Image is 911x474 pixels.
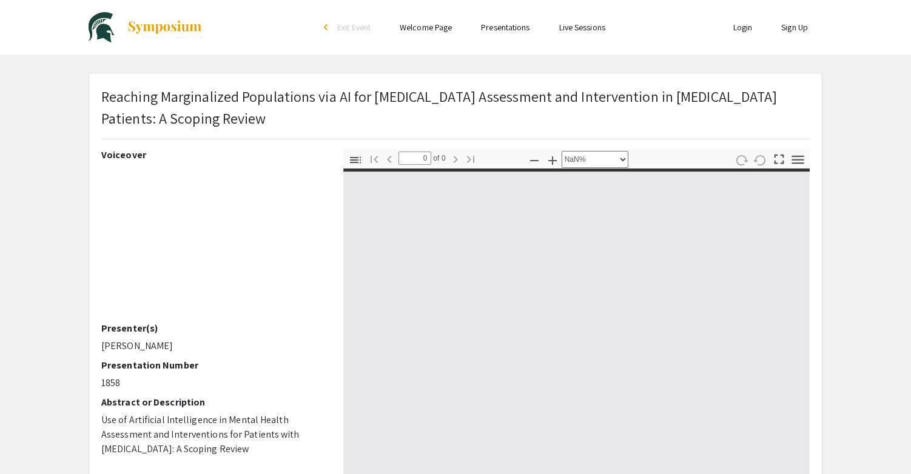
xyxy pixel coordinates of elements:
[781,22,808,33] a: Sign Up
[398,152,431,165] input: Page
[101,396,325,408] h2: Abstract or Description
[345,151,366,169] button: Toggle Sidebar
[769,149,790,167] button: Switch to Presentation Mode
[324,24,331,31] div: arrow_back_ios
[400,22,452,33] a: Welcome Page
[788,151,808,169] button: Tools
[101,322,325,334] h2: Presenter(s)
[89,12,115,42] img: University Undergraduate Research & Arts Forum 2025
[445,150,466,167] button: Next Page
[89,12,203,42] a: University Undergraduate Research & Arts Forum 2025
[431,152,446,165] span: of 0
[101,413,325,456] p: Use of Artificial Intelligence in Mental Health Assessment and Interventions for Patients with [M...
[101,165,325,322] iframe: Reaching Marginalized Populations via AI
[750,151,771,169] button: Rotate Counterclockwise
[364,150,385,167] button: Go to First Page
[337,22,371,33] span: Exit Event
[9,419,52,465] iframe: Chat
[733,22,753,33] a: Login
[559,22,605,33] a: Live Sessions
[379,150,400,167] button: Previous Page
[101,149,325,161] h2: Voiceover
[101,359,325,371] h2: Presentation Number
[524,151,545,169] button: Zoom Out
[101,85,810,129] p: Reaching Marginalized Populations via AI for [MEDICAL_DATA] Assessment and Intervention in [MEDIC...
[731,151,752,169] button: Rotate Clockwise
[562,151,628,168] select: Zoom
[460,150,481,167] button: Go to Last Page
[101,339,325,353] p: [PERSON_NAME]
[481,22,529,33] a: Presentations
[127,20,203,35] img: Symposium by ForagerOne
[101,376,325,390] p: 1858
[542,151,563,169] button: Zoom In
